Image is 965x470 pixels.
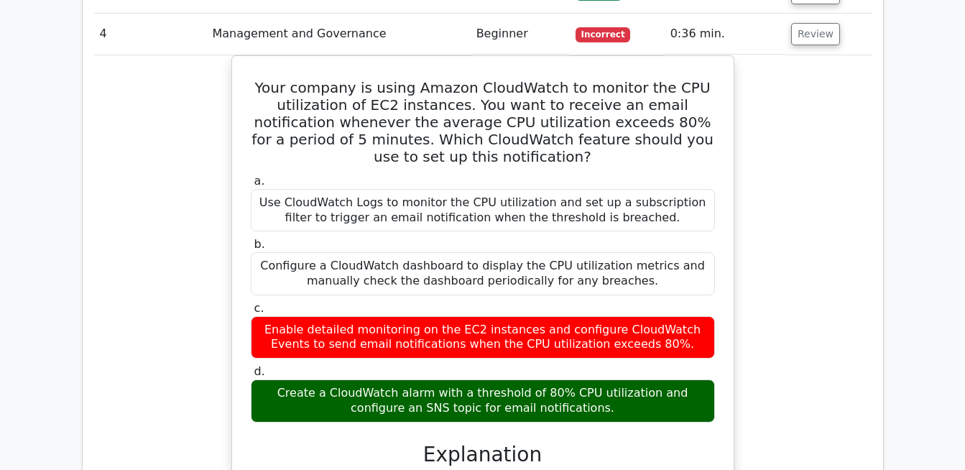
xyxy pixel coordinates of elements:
[791,23,840,45] button: Review
[665,14,785,55] td: 0:36 min.
[254,301,264,315] span: c.
[576,27,631,42] span: Incorrect
[251,379,715,423] div: Create a CloudWatch alarm with a threshold of 80% CPU utilization and configure an SNS topic for ...
[251,316,715,359] div: Enable detailed monitoring on the EC2 instances and configure CloudWatch Events to send email not...
[254,174,265,188] span: a.
[259,443,706,467] h3: Explanation
[94,14,207,55] td: 4
[471,14,570,55] td: Beginner
[254,364,265,378] span: d.
[251,252,715,295] div: Configure a CloudWatch dashboard to display the CPU utilization metrics and manually check the da...
[254,237,265,251] span: b.
[206,14,470,55] td: Management and Governance
[251,189,715,232] div: Use CloudWatch Logs to monitor the CPU utilization and set up a subscription filter to trigger an...
[249,79,716,165] h5: Your company is using Amazon CloudWatch to monitor the CPU utilization of EC2 instances. You want...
